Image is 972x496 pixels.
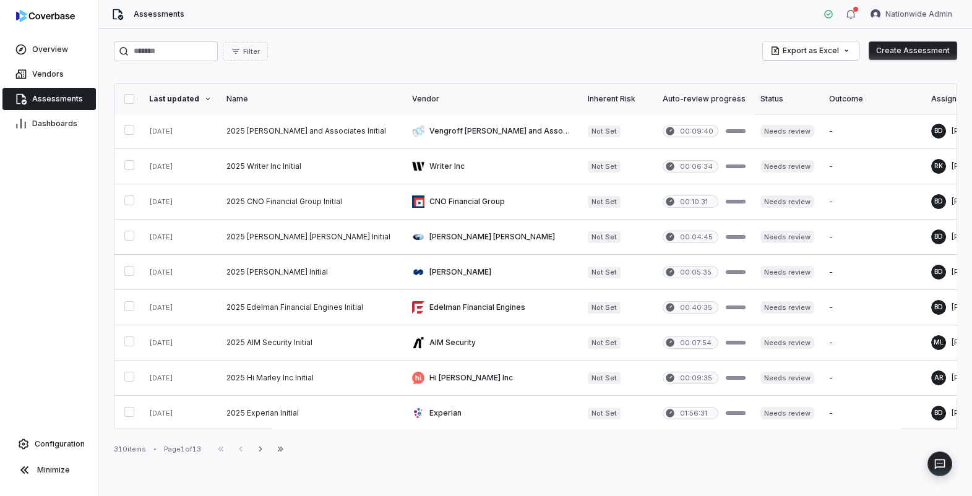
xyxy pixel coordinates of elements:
div: Page 1 of 13 [164,445,201,454]
div: Outcome [829,94,916,104]
td: - [822,184,924,220]
td: - [822,361,924,396]
a: Assessments [2,88,96,110]
span: BD [931,406,946,421]
span: Nationwide Admin [885,9,952,19]
div: Last updated [149,94,212,104]
td: - [822,255,924,290]
img: Nationwide Admin avatar [871,9,880,19]
td: - [822,149,924,184]
a: Overview [2,38,96,61]
span: BD [931,124,946,139]
span: BD [931,265,946,280]
div: Status [760,94,814,104]
span: Filter [243,47,260,56]
button: Nationwide Admin avatarNationwide Admin [863,5,960,24]
span: RK [931,159,946,174]
div: • [153,445,157,453]
span: BD [931,194,946,209]
div: 310 items [114,445,146,454]
td: - [822,220,924,255]
span: BD [931,300,946,315]
td: - [822,396,924,431]
a: Configuration [5,433,93,455]
span: Vendors [32,69,64,79]
a: Dashboards [2,113,96,135]
td: - [822,114,924,149]
span: Minimize [37,465,70,475]
span: AR [931,370,946,385]
span: Assessments [134,9,184,19]
span: Assessments [32,94,83,104]
div: Inherent Risk [588,94,648,104]
div: Auto-review progress [663,94,746,104]
button: Export as Excel [763,41,859,60]
span: BD [931,229,946,244]
button: Create Assessment [869,41,957,60]
a: Vendors [2,63,96,85]
span: ML [931,335,946,350]
span: Overview [32,45,68,54]
img: logo-D7KZi-bG.svg [16,10,75,22]
button: Minimize [5,458,93,482]
span: Dashboards [32,119,77,129]
button: Filter [223,42,268,61]
div: Vendor [412,94,573,104]
span: Configuration [35,439,85,449]
div: Name [226,94,397,104]
td: - [822,325,924,361]
td: - [822,290,924,325]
